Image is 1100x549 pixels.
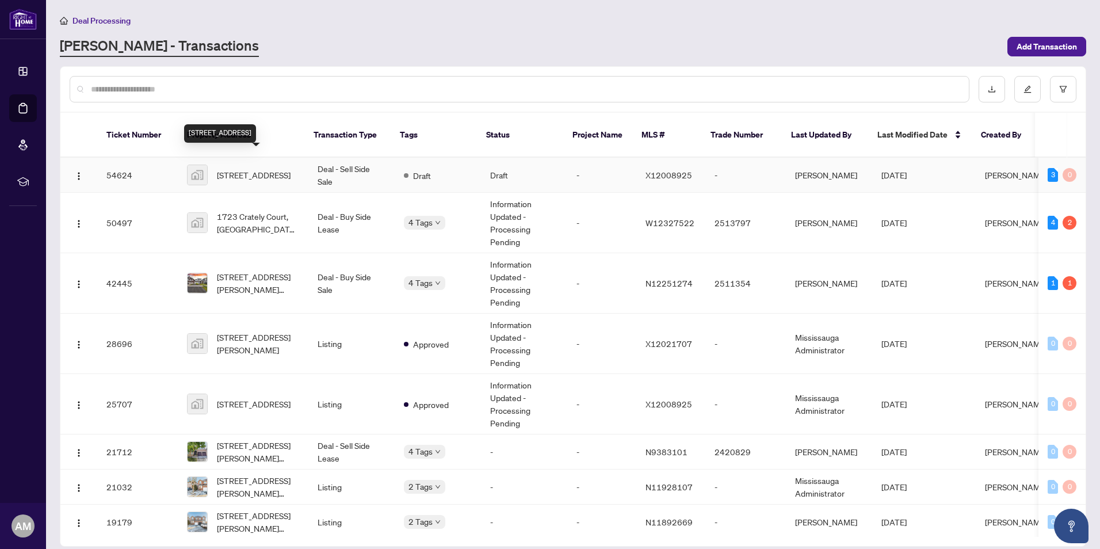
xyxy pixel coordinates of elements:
td: - [567,253,636,314]
img: thumbnail-img [188,477,207,497]
img: logo [9,9,37,30]
div: 0 [1048,480,1058,494]
span: down [435,220,441,226]
span: N12251274 [646,278,693,288]
td: 28696 [97,314,178,374]
td: [PERSON_NAME] [786,253,872,314]
span: down [435,484,441,490]
span: [PERSON_NAME] [985,399,1047,409]
td: - [567,158,636,193]
span: N9383101 [646,447,687,457]
td: Information Updated - Processing Pending [481,374,567,434]
a: [PERSON_NAME] - Transactions [60,36,259,57]
td: [PERSON_NAME] [786,158,872,193]
span: Last Modified Date [877,128,948,141]
th: Project Name [563,113,632,158]
img: thumbnail-img [188,334,207,353]
div: 2 [1063,216,1076,230]
th: MLS # [632,113,701,158]
div: 0 [1063,480,1076,494]
td: 25707 [97,374,178,434]
span: [PERSON_NAME] [985,338,1047,349]
th: Tags [391,113,477,158]
th: Last Modified Date [868,113,972,158]
td: - [705,374,786,434]
span: N11928107 [646,482,693,492]
td: - [705,505,786,540]
div: 0 [1063,397,1076,411]
td: - [567,374,636,434]
div: [STREET_ADDRESS] [184,124,256,143]
span: down [435,449,441,455]
button: Add Transaction [1007,37,1086,56]
div: 1 [1063,276,1076,290]
img: Logo [74,219,83,228]
img: Logo [74,483,83,493]
img: Logo [74,280,83,289]
th: Trade Number [701,113,782,158]
span: [DATE] [881,517,907,527]
span: [PERSON_NAME] [985,447,1047,457]
span: 4 Tags [408,276,433,289]
td: - [705,470,786,505]
button: Logo [70,513,88,531]
div: 0 [1048,515,1058,529]
span: W12327522 [646,218,694,228]
span: [DATE] [881,278,907,288]
span: Approved [413,338,449,350]
div: 1 [1048,276,1058,290]
td: - [567,505,636,540]
button: download [979,76,1005,102]
td: 50497 [97,193,178,253]
td: Listing [308,314,395,374]
td: Mississauga Administrator [786,314,872,374]
button: Logo [70,334,88,353]
td: Draft [481,158,567,193]
td: [PERSON_NAME] [786,193,872,253]
td: 2420829 [705,434,786,470]
td: Mississauga Administrator [786,374,872,434]
div: 0 [1063,168,1076,182]
span: [STREET_ADDRESS][PERSON_NAME][PERSON_NAME] [217,509,299,535]
td: 21032 [97,470,178,505]
span: [STREET_ADDRESS][PERSON_NAME][PERSON_NAME] [217,474,299,500]
span: 4 Tags [408,216,433,229]
span: [DATE] [881,399,907,409]
td: - [567,193,636,253]
span: Approved [413,398,449,411]
td: Mississauga Administrator [786,470,872,505]
div: 0 [1048,337,1058,350]
span: [STREET_ADDRESS][PERSON_NAME][PERSON_NAME][PERSON_NAME] [217,439,299,464]
img: thumbnail-img [188,394,207,414]
span: [PERSON_NAME] [985,218,1047,228]
span: X12008925 [646,170,692,180]
img: thumbnail-img [188,273,207,293]
button: Logo [70,213,88,232]
td: Deal - Sell Side Sale [308,158,395,193]
td: Deal - Buy Side Lease [308,193,395,253]
td: Deal - Buy Side Sale [308,253,395,314]
span: [PERSON_NAME] [985,482,1047,492]
td: [PERSON_NAME] [786,505,872,540]
td: Information Updated - Processing Pending [481,193,567,253]
th: Ticket Number [97,113,178,158]
td: 21712 [97,434,178,470]
th: Last Updated By [782,113,868,158]
img: Logo [74,171,83,181]
span: filter [1059,85,1067,93]
td: 42445 [97,253,178,314]
span: [STREET_ADDRESS] [217,398,291,410]
img: thumbnail-img [188,213,207,232]
button: Logo [70,478,88,496]
td: Listing [308,374,395,434]
span: [STREET_ADDRESS][PERSON_NAME] [217,331,299,356]
img: thumbnail-img [188,165,207,185]
span: 2 Tags [408,515,433,528]
button: edit [1014,76,1041,102]
td: - [567,470,636,505]
td: 54624 [97,158,178,193]
span: [DATE] [881,338,907,349]
td: - [705,158,786,193]
span: [DATE] [881,482,907,492]
img: Logo [74,448,83,457]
